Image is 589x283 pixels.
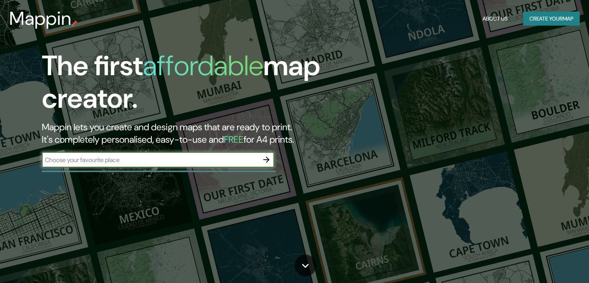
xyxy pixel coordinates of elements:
img: mappin-pin [72,20,78,26]
button: Create yourmap [523,12,580,26]
h1: The first map creator. [42,50,337,121]
button: About Us [479,12,511,26]
h3: Mappin [9,8,72,29]
input: Choose your favourite place [42,155,259,164]
h2: Mappin lets you create and design maps that are ready to print. It's completely personalised, eas... [42,121,337,146]
h1: affordable [143,48,263,84]
h5: FREE [224,133,244,145]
